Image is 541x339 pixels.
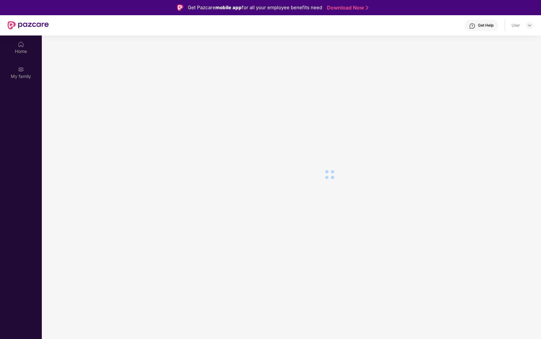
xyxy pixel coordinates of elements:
[469,23,475,29] img: svg+xml;base64,PHN2ZyBpZD0iSGVscC0zMngzMiIgeG1sbnM9Imh0dHA6Ly93d3cudzMub3JnLzIwMDAvc3ZnIiB3aWR0aD...
[215,4,242,10] strong: mobile app
[18,66,24,73] img: svg+xml;base64,PHN2ZyB3aWR0aD0iMjAiIGhlaWdodD0iMjAiIHZpZXdCb3g9IjAgMCAyMCAyMCIgZmlsbD0ibm9uZSIgeG...
[366,4,368,11] img: Stroke
[478,23,493,28] div: Get Help
[18,41,24,48] img: svg+xml;base64,PHN2ZyBpZD0iSG9tZSIgeG1sbnM9Imh0dHA6Ly93d3cudzMub3JnLzIwMDAvc3ZnIiB3aWR0aD0iMjAiIG...
[527,23,532,28] img: svg+xml;base64,PHN2ZyBpZD0iRHJvcGRvd24tMzJ4MzIiIHhtbG5zPSJodHRwOi8vd3d3LnczLm9yZy8yMDAwL3N2ZyIgd2...
[327,4,366,11] a: Download Now
[177,4,183,11] img: Logo
[188,4,322,11] div: Get Pazcare for all your employee benefits need
[8,21,49,29] img: New Pazcare Logo
[512,23,520,28] div: User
